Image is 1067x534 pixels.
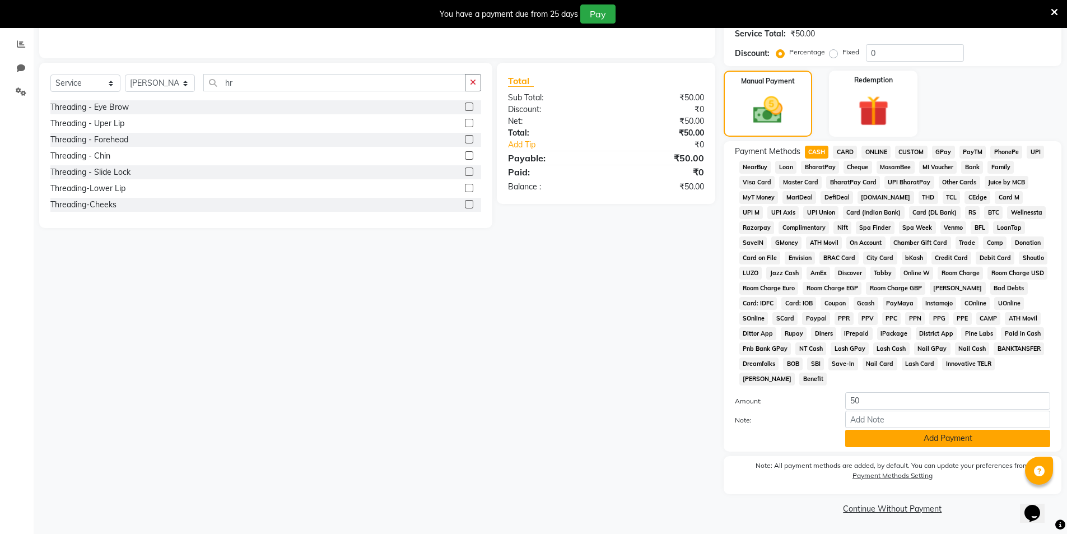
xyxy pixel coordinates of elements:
span: PhonePe [990,146,1022,159]
span: CUSTOM [895,146,928,159]
span: Envision [785,252,815,264]
span: SaveIN [739,236,767,249]
span: ATH Movil [1005,312,1041,325]
span: Paid in Cash [1001,327,1044,340]
span: Room Charge Euro [739,282,799,295]
span: PPG [929,312,949,325]
span: ATH Movil [806,236,842,249]
span: Other Cards [939,176,980,189]
button: Pay [580,4,616,24]
span: PPR [835,312,854,325]
span: Gcash [854,297,878,310]
span: MyT Money [739,191,779,204]
span: Card (Indian Bank) [843,206,905,219]
span: Lash Card [902,357,938,370]
span: Pnb Bank GPay [739,342,791,355]
span: Instamojo [922,297,957,310]
span: City Card [863,252,897,264]
span: Nail GPay [914,342,950,355]
span: Card (DL Bank) [909,206,961,219]
span: iPrepaid [841,327,873,340]
span: LoanTap [993,221,1025,234]
span: CAMP [976,312,1001,325]
span: Card M [995,191,1023,204]
div: Total: [500,127,606,139]
span: GMoney [771,236,802,249]
span: iPackage [877,327,911,340]
span: Room Charge USD [987,267,1047,280]
div: ₹50.00 [790,28,815,40]
span: BOB [783,357,803,370]
span: Bad Debts [990,282,1028,295]
span: PayTM [959,146,986,159]
span: NT Cash [795,342,826,355]
span: Family [987,161,1014,174]
span: Donation [1011,236,1044,249]
div: Net: [500,115,606,127]
label: Amount: [726,396,837,406]
span: Dreamfolks [739,357,779,370]
div: ₹50.00 [606,92,712,104]
span: Room Charge [938,267,983,280]
span: Benefit [799,373,827,386]
span: Master Card [779,176,822,189]
span: [PERSON_NAME] [930,282,986,295]
div: ₹0 [624,139,712,151]
div: You have a payment due from 25 days [440,8,578,20]
span: CASH [805,146,829,159]
div: ₹0 [606,104,712,115]
span: PPN [905,312,925,325]
input: Search or Scan [203,74,465,91]
span: UPI [1027,146,1044,159]
span: Rupay [781,327,807,340]
span: PPC [882,312,901,325]
input: Add Note [845,411,1050,428]
span: NearBuy [739,161,771,174]
div: Payable: [500,151,606,165]
span: Diners [811,327,836,340]
span: Lash GPay [831,342,869,355]
span: RS [965,206,980,219]
span: SCard [772,312,798,325]
span: Wellnessta [1007,206,1046,219]
button: Add Payment [845,430,1050,447]
span: Bank [961,161,983,174]
span: Pine Labs [961,327,996,340]
div: Discount: [500,104,606,115]
span: Trade [956,236,979,249]
div: ₹50.00 [606,181,712,193]
span: Spa Finder [856,221,894,234]
span: Complimentary [779,221,829,234]
label: Manual Payment [741,76,795,86]
span: TCL [943,191,961,204]
div: Threading - Eye Brow [50,101,129,113]
img: _gift.svg [849,92,898,130]
span: Card: IDFC [739,297,777,310]
div: Threading - Chin [50,150,110,162]
span: Jazz Cash [766,267,802,280]
span: BharatPay [801,161,839,174]
div: ₹50.00 [606,151,712,165]
span: GPay [932,146,955,159]
span: BFL [971,221,989,234]
span: Venmo [940,221,967,234]
span: CEdge [965,191,990,204]
span: COnline [961,297,990,310]
span: UPI Union [803,206,838,219]
span: BharatPay Card [826,176,880,189]
span: Comp [983,236,1007,249]
span: On Account [846,236,886,249]
span: SOnline [739,312,768,325]
span: PPE [953,312,972,325]
span: UPI Axis [767,206,799,219]
span: Coupon [821,297,849,310]
span: Room Charge EGP [803,282,861,295]
span: Save-In [828,357,858,370]
span: Innovative TELR [942,357,995,370]
label: Fixed [842,47,859,57]
div: ₹50.00 [606,115,712,127]
label: Note: [726,415,837,425]
span: Card: IOB [781,297,816,310]
img: _cash.svg [744,93,792,127]
div: Threading - Forehead [50,134,128,146]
